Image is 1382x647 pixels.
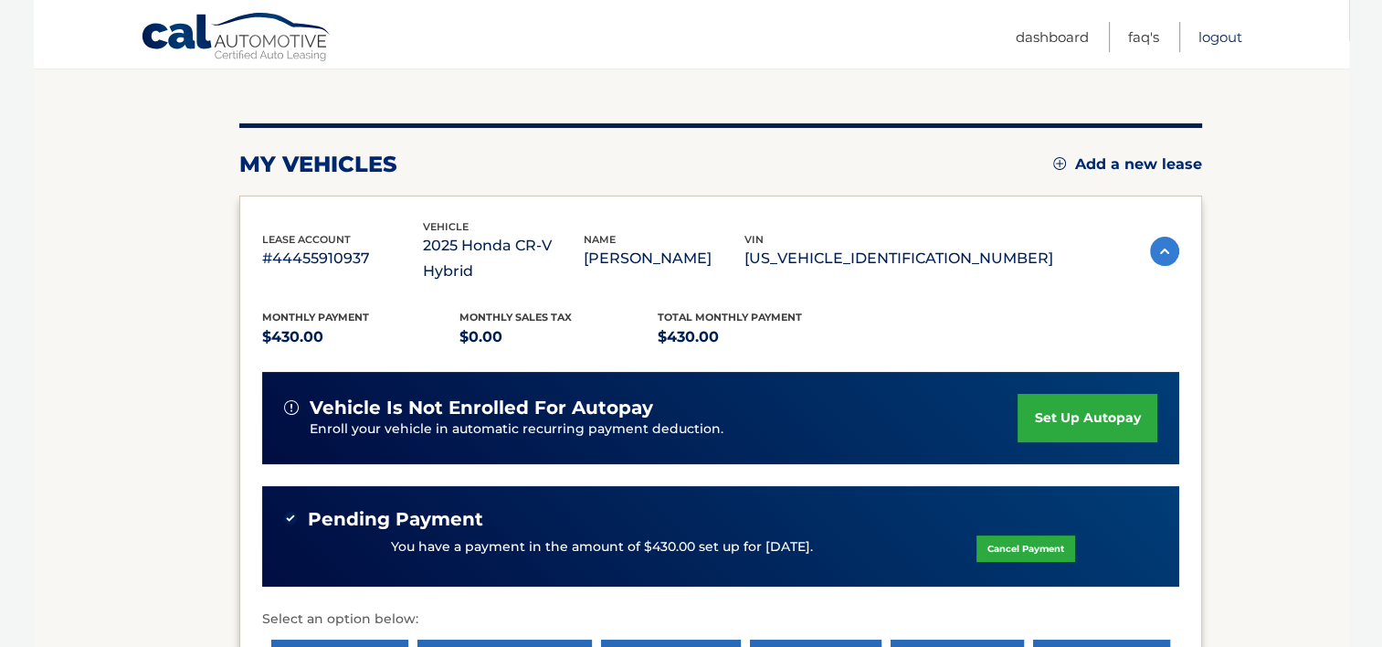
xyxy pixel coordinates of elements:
[310,397,653,419] span: vehicle is not enrolled for autopay
[1016,22,1089,52] a: Dashboard
[976,536,1075,562] a: Cancel Payment
[284,512,297,525] img: check-green.svg
[459,311,572,323] span: Monthly sales Tax
[1018,394,1156,442] a: set up autopay
[658,324,856,350] p: $430.00
[1053,157,1066,170] img: add.svg
[1198,22,1242,52] a: Logout
[1128,22,1159,52] a: FAQ's
[141,12,332,65] a: Cal Automotive
[262,246,423,271] p: #44455910937
[744,246,1053,271] p: [US_VEHICLE_IDENTIFICATION_NUMBER]
[459,324,658,350] p: $0.00
[584,246,744,271] p: [PERSON_NAME]
[1150,237,1179,266] img: accordion-active.svg
[310,419,1018,440] p: Enroll your vehicle in automatic recurring payment deduction.
[262,609,1179,631] p: Select an option below:
[423,233,584,284] p: 2025 Honda CR-V Hybrid
[262,324,460,350] p: $430.00
[284,400,299,415] img: alert-white.svg
[658,311,802,323] span: Total Monthly Payment
[744,233,764,246] span: vin
[308,508,483,531] span: Pending Payment
[423,220,469,233] span: vehicle
[584,233,616,246] span: name
[391,537,813,557] p: You have a payment in the amount of $430.00 set up for [DATE].
[1053,155,1202,174] a: Add a new lease
[239,151,397,178] h2: my vehicles
[262,233,351,246] span: lease account
[262,311,369,323] span: Monthly Payment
